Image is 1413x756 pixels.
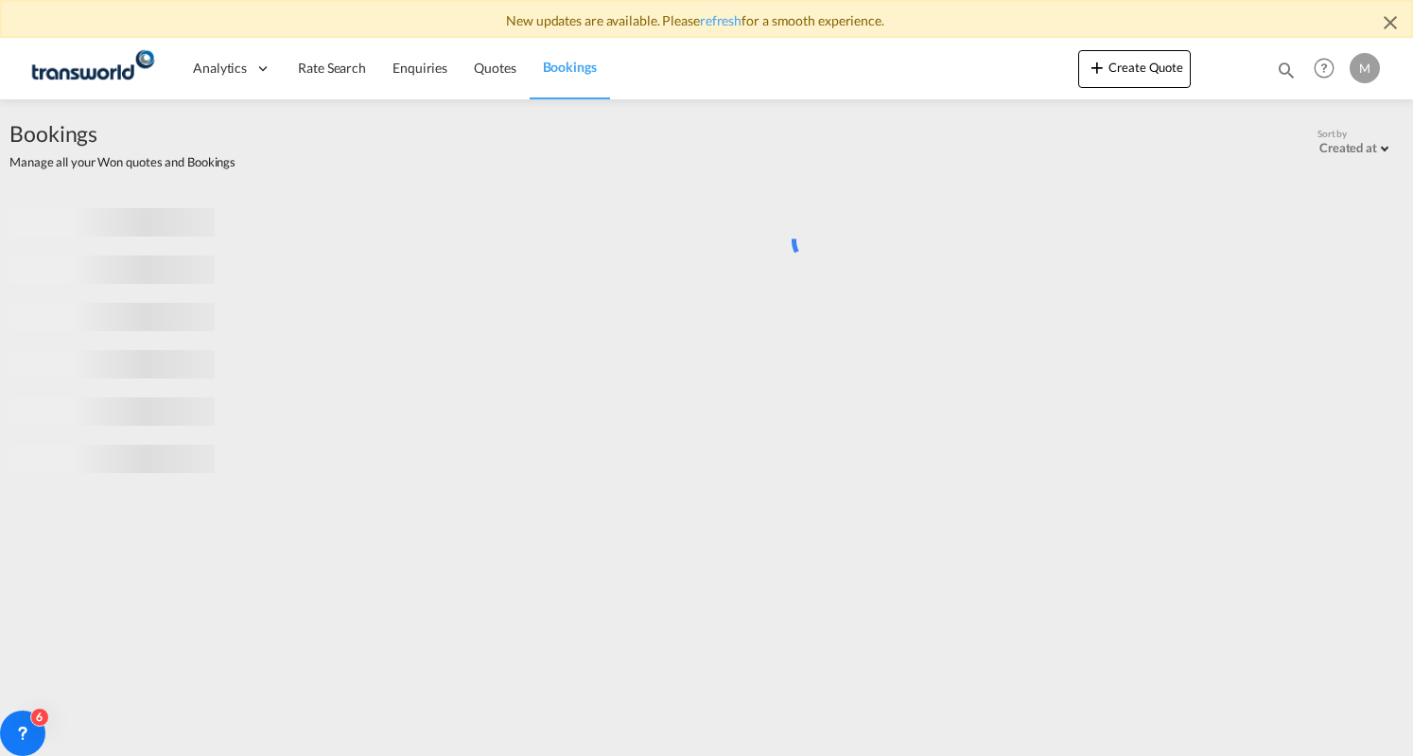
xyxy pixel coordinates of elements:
[1350,53,1380,83] div: M
[379,38,461,99] a: Enquiries
[1078,50,1191,88] button: icon-plus 400-fgCreate Quote
[1276,60,1297,80] md-icon: icon-magnify
[1379,11,1402,34] md-icon: icon-close
[461,38,529,99] a: Quotes
[700,12,741,28] a: refresh
[9,118,235,149] span: Bookings
[474,60,515,76] span: Quotes
[543,59,597,75] span: Bookings
[1308,52,1350,86] div: Help
[1319,140,1377,155] div: Created at
[9,153,235,170] span: Manage all your Won quotes and Bookings
[28,47,156,90] img: 1a84b2306ded11f09c1219774cd0a0fe.png
[193,59,247,78] span: Analytics
[1317,127,1347,140] span: Sort by
[392,60,447,76] span: Enquiries
[530,38,610,99] a: Bookings
[298,60,366,76] span: Rate Search
[2,11,1411,30] div: New updates are available. Please for a smooth experience.
[180,38,285,99] div: Analytics
[1086,56,1108,79] md-icon: icon-plus 400-fg
[1276,60,1297,88] div: icon-magnify
[1308,52,1340,84] span: Help
[285,38,379,99] a: Rate Search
